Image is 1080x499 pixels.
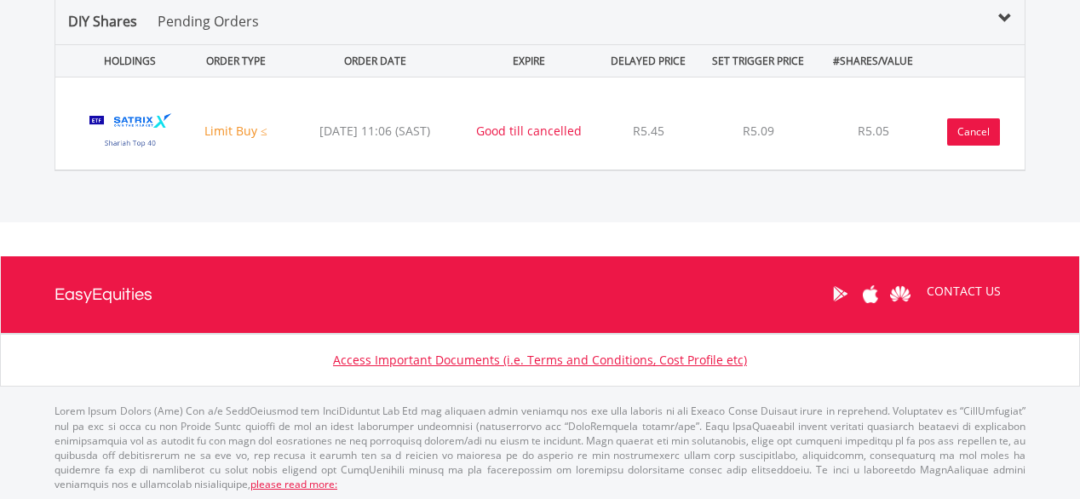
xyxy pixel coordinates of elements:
[288,45,462,77] div: ORDER DATE
[885,267,915,320] a: Huawei
[250,477,337,491] a: please read more:
[825,267,855,320] a: Google Play
[288,123,462,140] div: [DATE] 11:06 (SAST)
[187,123,284,140] div: Limit Buy ≤
[855,267,885,320] a: Apple
[187,45,284,77] div: ORDER TYPE
[466,45,592,77] div: EXPIRE
[68,12,137,31] span: DIY Shares
[76,99,184,165] img: EQU.ZA.STXSHA.png
[743,123,774,139] span: R5.09
[858,123,889,139] span: R5.05
[947,118,1000,146] button: Cancel
[55,404,1025,491] p: Lorem Ipsum Dolors (Ame) Con a/e SeddOeiusmod tem InciDiduntut Lab Etd mag aliquaen admin veniamq...
[67,45,184,77] div: HOLDINGS
[595,45,702,77] div: DELAYED PRICE
[705,45,812,77] div: SET TRIGGER PRICE
[466,123,592,140] div: Good till cancelled
[55,256,152,333] a: EasyEquities
[158,11,259,32] p: Pending Orders
[815,45,932,77] div: #SHARES/VALUE
[633,123,664,139] span: R5.45
[333,352,747,368] a: Access Important Documents (i.e. Terms and Conditions, Cost Profile etc)
[915,267,1013,315] a: CONTACT US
